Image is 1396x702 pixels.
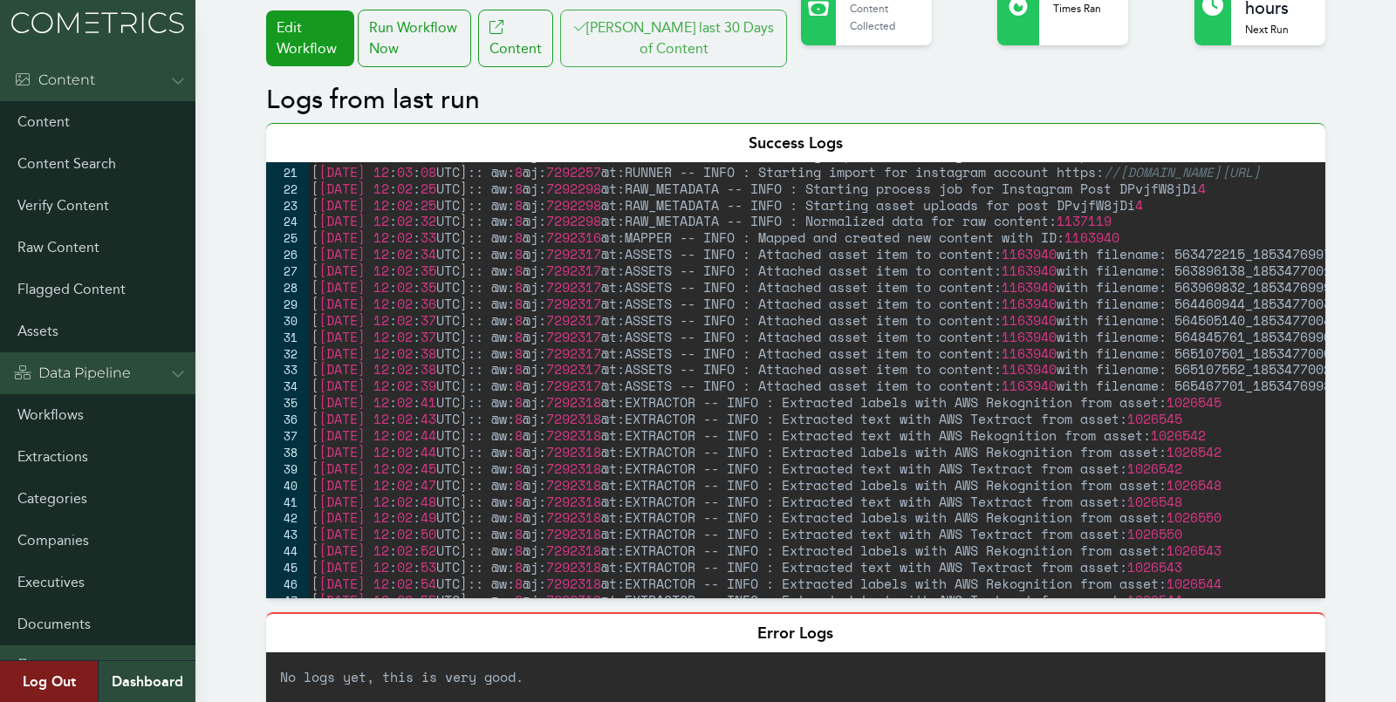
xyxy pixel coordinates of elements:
div: 36 [266,411,309,427]
a: Content [478,10,553,67]
div: Run Workflow Now [358,10,471,67]
div: 21 [266,164,309,181]
h2: Logs from last run [266,85,1324,116]
div: 44 [266,542,309,559]
div: Success Logs [266,123,1324,162]
a: Dashboard [98,661,195,702]
div: 28 [266,279,309,296]
div: 35 [266,394,309,411]
div: 43 [266,526,309,542]
div: 42 [266,509,309,526]
div: 37 [266,427,309,444]
p: No logs yet, this is very good. [266,652,1324,701]
p: Next Run [1245,21,1311,38]
div: 40 [266,477,309,494]
div: Error Logs [266,612,1324,652]
div: 46 [266,576,309,592]
div: 27 [266,262,309,279]
div: 41 [266,494,309,510]
div: Content [14,70,95,91]
div: 38 [266,444,309,460]
div: 22 [266,181,309,197]
div: 47 [266,592,309,609]
a: Edit Workflow [266,10,353,66]
div: 30 [266,312,309,329]
div: 34 [266,378,309,394]
div: Data Pipeline [14,363,131,384]
div: 33 [266,361,309,378]
div: 32 [266,345,309,362]
div: 26 [266,246,309,262]
div: 24 [266,213,309,229]
div: 25 [266,229,309,246]
div: 31 [266,329,309,345]
div: 45 [266,559,309,576]
div: 23 [266,197,309,214]
div: 29 [266,296,309,312]
div: 39 [266,460,309,477]
button: [PERSON_NAME] last 30 Days of Content [560,10,787,67]
div: Admin [14,656,86,677]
